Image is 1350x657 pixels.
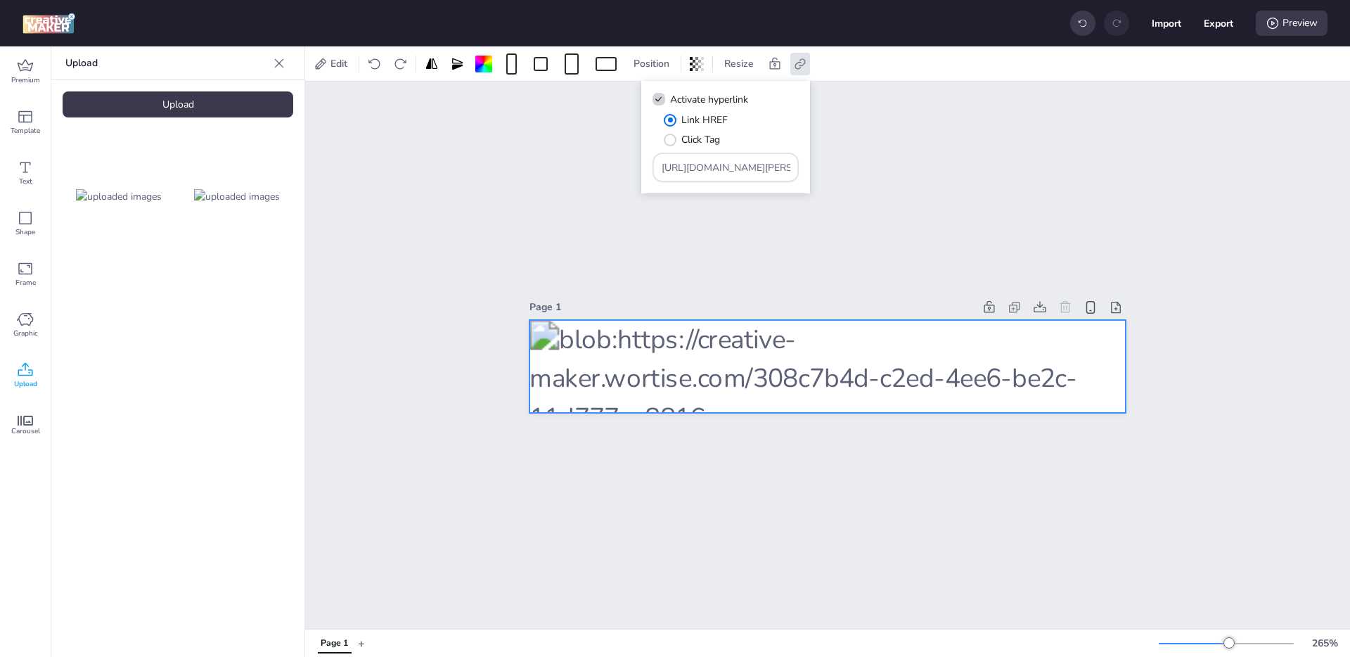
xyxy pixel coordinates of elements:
span: Activate hyperlink [670,92,748,107]
button: + [358,631,365,656]
span: Upload [14,378,37,390]
span: Shape [15,227,35,238]
img: uploaded images [76,189,162,204]
div: 265 % [1308,636,1342,651]
span: Position [631,56,672,71]
span: Premium [11,75,40,86]
div: Page 1 [321,637,348,650]
div: Page 1 [529,300,974,314]
img: uploaded images [194,189,280,204]
span: Graphic [13,328,38,339]
button: Export [1204,8,1233,38]
span: Carousel [11,426,40,437]
span: Edit [328,56,350,71]
span: Template [11,125,40,136]
div: Upload [63,91,293,117]
div: Tabs [311,631,358,656]
div: Preview [1256,11,1327,36]
input: Type URL [662,160,790,175]
span: Click Tag [681,132,720,147]
span: Resize [721,56,757,71]
button: Import [1152,8,1181,38]
span: Link HREF [681,113,728,127]
p: Upload [65,46,268,80]
span: Text [19,176,32,187]
img: logo Creative Maker [22,13,75,34]
span: Frame [15,277,36,288]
